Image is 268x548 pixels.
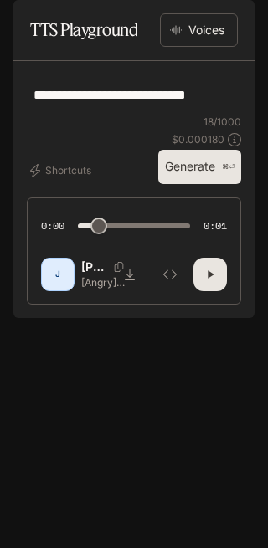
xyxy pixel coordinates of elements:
button: open drawer [13,8,43,38]
span: 0:00 [41,218,64,234]
span: 0:01 [204,218,227,234]
button: Generate⌘⏎ [158,150,241,184]
p: ⌘⏎ [222,162,234,172]
p: $ 0.000180 [172,132,224,146]
h1: TTS Playground [30,13,137,47]
p: [PERSON_NAME] [81,259,107,275]
button: Inspect [153,258,187,291]
p: 18 / 1000 [204,115,241,129]
p: [Angry] Ok. Let’s Do it! [81,275,134,289]
button: Copy Voice ID [107,262,131,272]
button: Voices [160,13,238,47]
button: Shortcuts [27,157,98,184]
button: Download audio [113,258,147,291]
div: J [44,261,71,288]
